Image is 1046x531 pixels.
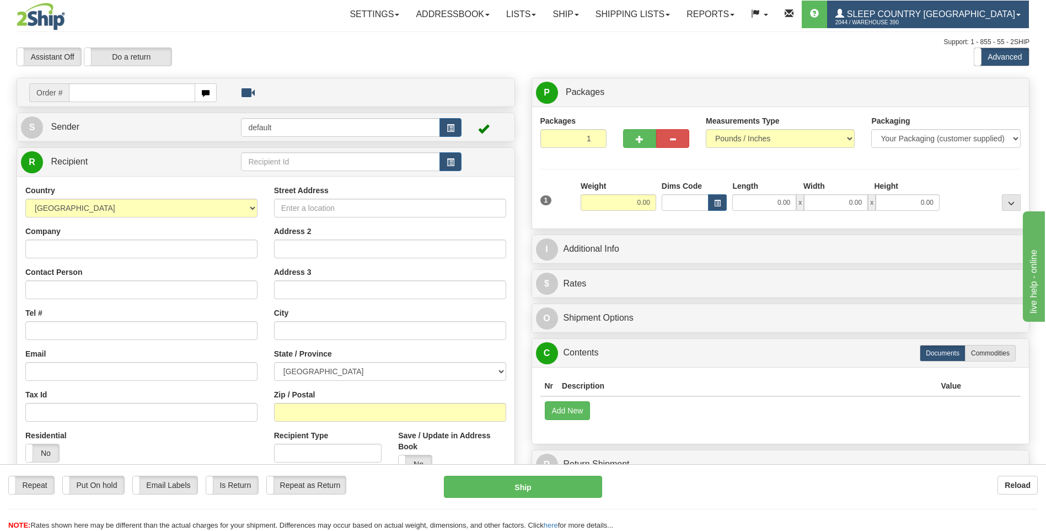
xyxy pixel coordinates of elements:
label: Do a return [84,48,171,66]
label: Repeat [9,476,54,494]
div: ... [1002,194,1021,211]
a: P Packages [536,81,1026,104]
span: P [536,82,558,104]
label: Height [874,180,898,192]
label: Width [803,180,825,192]
label: Advanced [974,48,1029,66]
a: Lists [498,1,544,28]
label: Zip / Postal [274,389,315,400]
label: Tax Id [25,389,47,400]
label: Dims Code [662,180,702,192]
span: 2044 / Warehouse 390 [835,17,918,28]
th: Nr [540,376,558,396]
label: Street Address [274,185,329,196]
span: R [536,454,558,476]
span: NOTE: [8,521,30,529]
a: Addressbook [407,1,498,28]
a: RReturn Shipment [536,453,1026,476]
a: R Recipient [21,151,217,173]
label: Weight [581,180,606,192]
label: Is Return [206,476,258,494]
b: Reload [1005,481,1031,490]
a: CContents [536,342,1026,364]
label: Email [25,348,46,359]
label: Documents [920,345,965,362]
label: Company [25,226,61,237]
label: Repeat as Return [267,476,346,494]
a: here [544,521,558,529]
span: O [536,307,558,330]
span: S [21,116,43,139]
label: Save / Update in Address Book [398,430,506,452]
label: Country [25,185,55,196]
span: C [536,342,558,364]
label: Packaging [871,115,910,126]
label: Address 2 [274,226,312,237]
a: Ship [544,1,587,28]
label: Address 3 [274,267,312,278]
label: Commodities [965,345,1016,362]
label: City [274,307,288,318]
label: State / Province [274,348,332,359]
label: No [399,455,432,473]
div: live help - online [8,7,102,20]
a: Shipping lists [587,1,678,28]
span: $ [536,273,558,295]
a: Sleep Country [GEOGRAPHIC_DATA] 2044 / Warehouse 390 [827,1,1029,28]
a: Reports [678,1,743,28]
label: Recipient Type [274,430,329,441]
a: Settings [341,1,407,28]
button: Add New [545,401,591,420]
button: Ship [444,476,602,498]
label: Length [732,180,758,192]
label: Put On hold [63,476,124,494]
th: Description [557,376,936,396]
a: $Rates [536,273,1026,295]
span: 1 [540,195,552,205]
span: I [536,238,558,261]
span: x [796,194,804,211]
span: R [21,151,43,173]
span: Recipient [51,157,88,166]
img: logo2044.jpg [17,3,65,30]
label: No [26,444,59,462]
input: Enter a location [274,199,506,217]
label: Contact Person [25,267,82,278]
input: Recipient Id [241,152,439,171]
label: Email Labels [133,476,197,494]
span: Sender [51,122,79,131]
span: x [868,194,876,211]
label: Packages [540,115,576,126]
span: Order # [29,83,69,102]
label: Measurements Type [706,115,780,126]
iframe: chat widget [1021,209,1045,322]
a: OShipment Options [536,307,1026,330]
a: IAdditional Info [536,238,1026,261]
div: Support: 1 - 855 - 55 - 2SHIP [17,38,1029,47]
label: Residential [25,430,67,441]
button: Reload [997,476,1038,495]
label: Assistant Off [17,48,81,66]
th: Value [936,376,965,396]
input: Sender Id [241,118,439,137]
span: Sleep Country [GEOGRAPHIC_DATA] [844,9,1015,19]
a: S Sender [21,116,241,139]
label: Tel # [25,307,42,318]
span: Packages [566,87,604,97]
